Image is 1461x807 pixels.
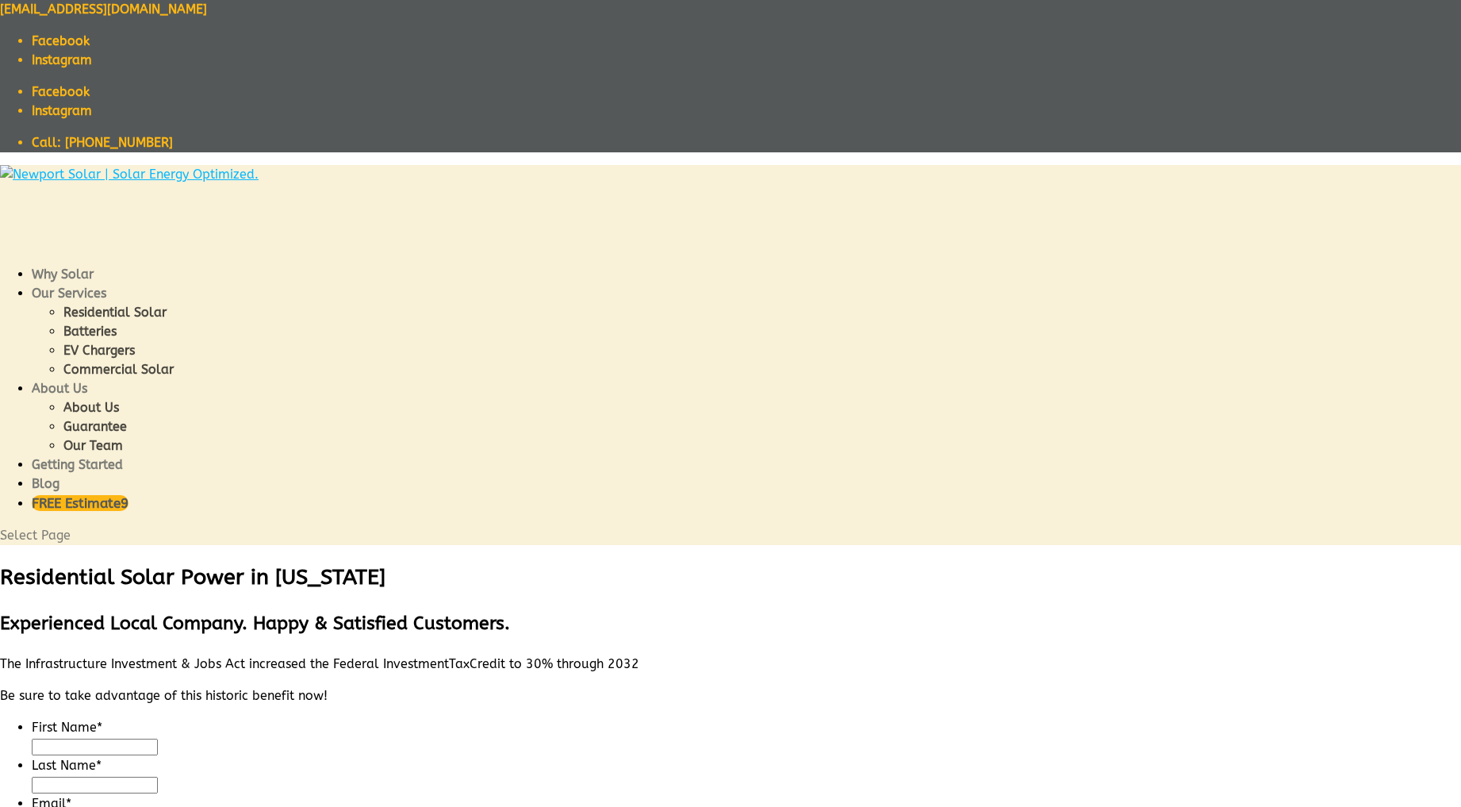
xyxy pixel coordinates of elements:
[32,267,94,298] a: Why Solar
[32,381,87,412] a: About Us
[32,758,102,773] label: Last Name
[32,496,128,527] a: FREE Estimate
[32,135,173,150] a: Call: [PHONE_NUMBER]
[32,476,59,507] a: Blog
[63,324,117,339] a: Batteries
[449,656,470,671] span: Tax
[32,103,92,118] a: Instagram
[63,419,127,434] a: Guarantee
[32,286,106,317] a: Our Services
[32,720,102,735] label: First Name
[32,84,90,99] a: Facebook
[32,52,92,67] a: Instagram
[63,400,119,415] a: About Us
[32,33,90,48] a: Facebook
[63,305,167,320] a: Residential Solar
[63,438,123,453] a: Our Team
[32,457,123,488] a: Getting Started
[63,362,174,377] a: Commercial Solar
[32,495,128,511] span: FREE Estimate
[63,343,135,358] a: EV Chargers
